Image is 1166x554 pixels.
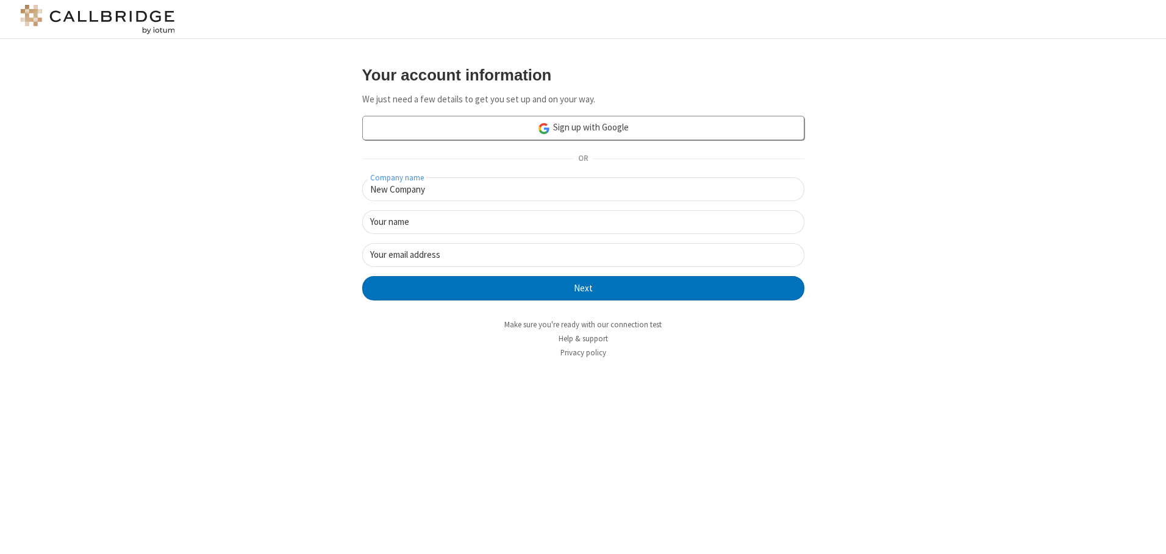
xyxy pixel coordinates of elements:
a: Privacy policy [560,347,606,358]
h3: Your account information [362,66,804,83]
img: logo@2x.png [18,5,177,34]
a: Help & support [559,333,608,344]
a: Sign up with Google [362,116,804,140]
p: We just need a few details to get you set up and on your way. [362,93,804,107]
input: Your name [362,210,804,234]
a: Make sure you're ready with our connection test [504,319,662,330]
img: google-icon.png [537,122,551,135]
input: Company name [362,177,804,201]
span: OR [573,151,593,168]
input: Your email address [362,243,804,267]
button: Next [362,276,804,300]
